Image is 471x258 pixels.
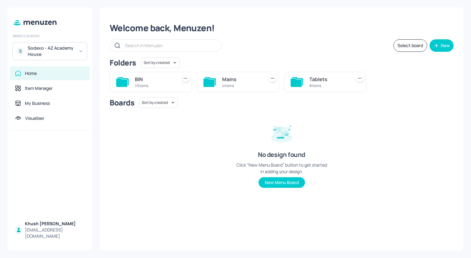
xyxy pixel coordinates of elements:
div: New [441,43,450,48]
div: BIN [135,75,174,83]
button: New [430,39,454,52]
div: My Business [25,100,50,106]
button: New Menu Board [259,177,305,188]
div: Select Location [12,33,87,38]
div: Sort by created [139,96,178,109]
div: No design found [258,150,305,159]
div: 4 items [222,83,261,88]
div: Boards [110,98,134,108]
div: S [17,47,24,55]
div: [EMAIL_ADDRESS][DOMAIN_NAME] [25,227,85,239]
div: Welcome back, Menuzen! [110,22,454,34]
div: Sodexo - AZ Academy House [28,45,75,57]
div: 8 items [309,83,349,88]
button: Select board [393,39,427,52]
input: Search in Menuzen [125,41,215,50]
div: Khush [PERSON_NAME] [25,221,85,227]
div: Visualiser [25,115,44,121]
div: Mains [222,75,261,83]
img: design-empty [266,117,297,148]
div: Sort by created [141,56,180,69]
div: Tablets [309,75,349,83]
div: Home [25,70,37,76]
div: Click “New Menu Board” button to get started in adding your design. [235,162,328,175]
div: 10 items [135,83,174,88]
div: Folders [110,58,136,68]
div: Item Manager [25,85,53,91]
